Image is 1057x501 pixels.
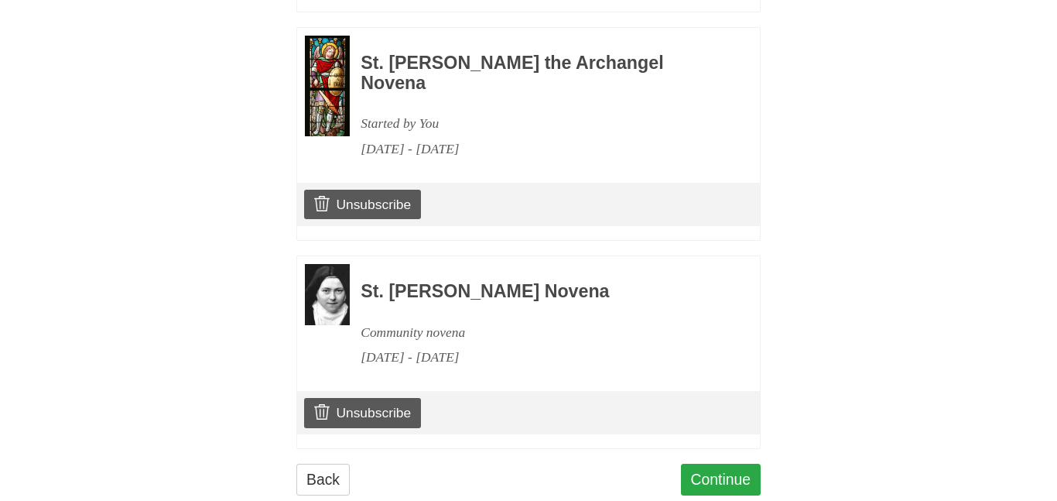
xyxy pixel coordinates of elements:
div: [DATE] - [DATE] [361,136,718,162]
a: Back [296,464,350,496]
div: [DATE] - [DATE] [361,345,718,370]
a: Unsubscribe [304,190,421,219]
a: Unsubscribe [304,398,421,427]
h3: St. [PERSON_NAME] the Archangel Novena [361,53,718,93]
a: Continue [681,464,761,496]
div: Community novena [361,320,718,345]
h3: St. [PERSON_NAME] Novena [361,282,718,302]
img: Novena image [305,36,350,136]
img: Novena image [305,264,350,326]
div: Started by You [361,111,718,136]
